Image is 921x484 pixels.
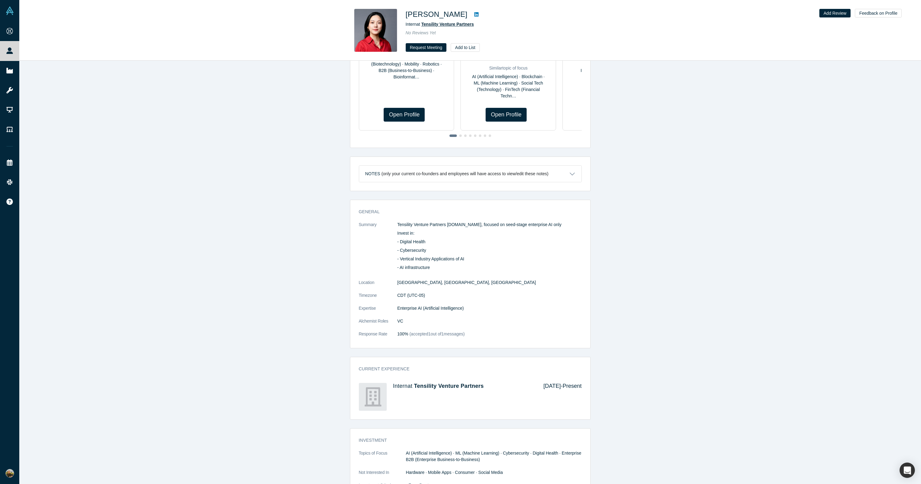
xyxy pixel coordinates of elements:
[365,171,380,177] h3: Notes
[397,230,582,236] p: Invest in:
[359,450,406,469] dt: Topics of Focus
[465,65,551,71] div: Similar topic of focus
[6,6,14,15] img: Alchemist Vault Logo
[486,108,527,122] a: Open Profile
[406,9,468,20] h1: [PERSON_NAME]
[359,331,397,344] dt: Response Rate
[408,331,464,336] span: (accepted 1 out of 1 messages)
[359,469,406,482] dt: Not Interested In
[535,383,582,411] div: [DATE] - Present
[359,292,397,305] dt: Timezone
[359,221,397,279] dt: Summary
[359,166,581,182] button: Notes (only your current co-founders and employees will have access to view/edit these notes)
[384,108,425,122] a: Open Profile
[397,256,582,262] p: - Vertical Industry Applications of AI
[397,247,582,254] p: - Cybersecurity
[397,279,582,286] dd: [GEOGRAPHIC_DATA], [GEOGRAPHIC_DATA], [GEOGRAPHIC_DATA]
[359,318,397,331] dt: Alchemist Roles
[359,305,397,318] dt: Expertise
[359,366,573,372] h3: Current Experience
[406,30,436,35] span: No Reviews Yet
[363,55,450,80] div: AI (Artificial Intelligence) · Biotech (Biotechnology) · Mobility · Robotics · B2B (Business-to-B...
[397,239,582,245] p: - Digital Health
[382,171,549,176] p: (only your current co-founders and employees will have access to view/edit these notes)
[359,209,573,215] h3: General
[397,264,582,271] p: - AI infrastructure
[406,22,474,27] span: Intern at
[397,306,464,311] span: Enterprise AI (Artificial Intelligence)
[819,9,851,17] button: Add Review
[397,331,408,336] span: 100%
[359,383,387,411] img: Tensility Venture Partners's Logo
[406,43,447,52] button: Request Meeting
[406,470,503,475] span: Hardware · Mobile Apps · Consumer · Social Media
[451,43,479,52] button: Add to List
[6,469,14,478] img: Kyle Smith's Account
[354,9,397,52] img: Serena Kuang's Profile Image
[397,221,582,228] p: Tensility Venture Partners [DOMAIN_NAME], focused on seed-stage enterprise AI only
[567,55,653,80] div: ML (Machine Learning) · FinTech (Financial Technology) · Cloud Infrastructure · Deep Learning · A...
[421,22,474,27] a: Tensility Venture Partners
[465,74,551,99] div: AI (Artificial Intelligence) · Blockchain · ML (Machine Learning) · Social Tech (Technology) · Fi...
[397,292,582,299] dd: CDT (UTC-05)
[359,437,573,444] h3: Investment
[855,9,902,17] button: Feedback on Profile
[406,451,581,462] span: AI (Artificial Intelligence) · ML (Machine Learning) · Cybersecurity · Digital Health · Enterpris...
[393,383,535,390] h4: Intern at
[397,318,582,324] dd: VC
[359,279,397,292] dt: Location
[414,383,484,389] a: Tensility Venture Partners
